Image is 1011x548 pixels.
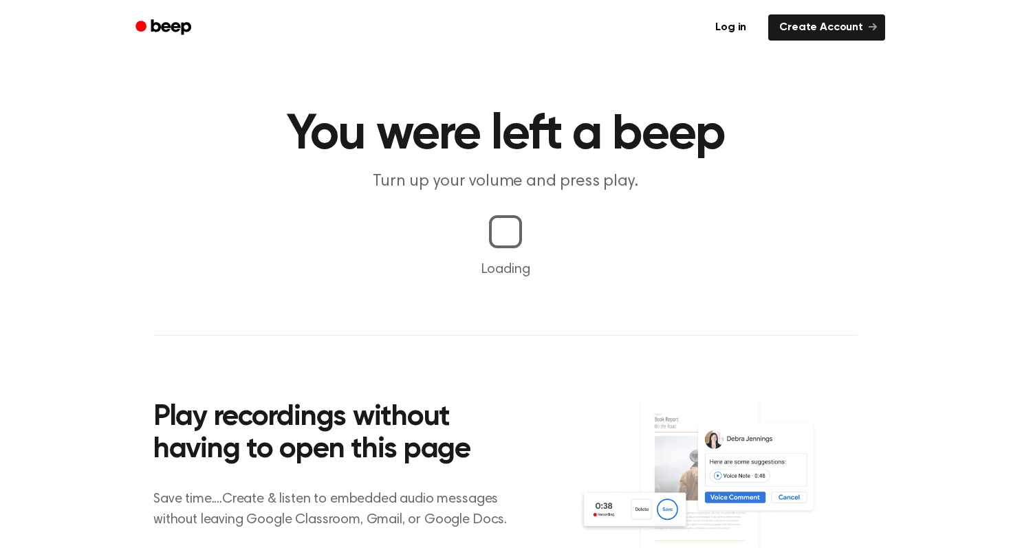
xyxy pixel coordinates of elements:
[17,259,994,280] p: Loading
[153,110,858,160] h1: You were left a beep
[241,171,770,193] p: Turn up your volume and press play.
[702,12,760,43] a: Log in
[153,402,524,467] h2: Play recordings without having to open this page
[153,489,524,530] p: Save time....Create & listen to embedded audio messages without leaving Google Classroom, Gmail, ...
[126,14,204,41] a: Beep
[768,14,885,41] a: Create Account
